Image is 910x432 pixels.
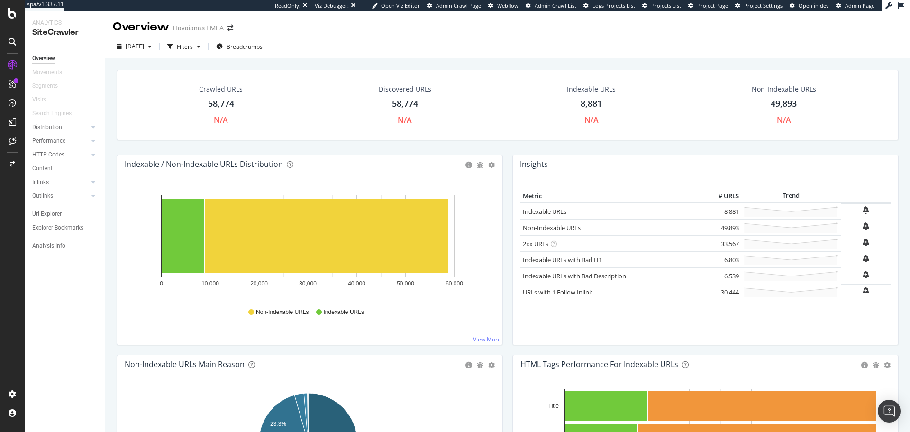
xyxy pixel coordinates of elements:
div: Movements [32,67,62,77]
a: Content [32,164,98,174]
div: Filters [177,43,193,51]
a: Logs Projects List [583,2,635,9]
a: View More [473,335,501,343]
button: Breadcrumbs [212,39,266,54]
div: Outlinks [32,191,53,201]
span: Open in dev [799,2,829,9]
div: Crawled URLs [199,84,243,94]
a: Analysis Info [32,241,98,251]
div: Discovered URLs [379,84,431,94]
div: N/A [777,115,791,126]
div: bell-plus [863,255,869,262]
div: circle-info [465,162,472,168]
div: 49,893 [771,98,797,110]
svg: A chart. [125,189,491,299]
td: 30,444 [703,284,741,300]
span: 2025 Sep. 2nd [126,42,144,50]
text: 20,000 [250,280,268,287]
span: Projects List [651,2,681,9]
td: 6,539 [703,268,741,284]
div: Overview [113,19,169,35]
td: 8,881 [703,203,741,220]
h4: Insights [520,158,548,171]
a: Search Engines [32,109,81,119]
a: Admin Crawl Page [427,2,481,9]
a: Admin Page [836,2,874,9]
div: circle-info [861,362,868,368]
text: Title [548,403,559,409]
span: Logs Projects List [592,2,635,9]
div: arrow-right-arrow-left [227,25,233,31]
a: Explorer Bookmarks [32,223,98,233]
div: Search Engines [32,109,72,119]
a: Inlinks [32,177,89,187]
div: 8,881 [581,98,602,110]
a: Indexable URLs with Bad H1 [523,256,602,264]
span: Non-Indexable URLs [256,308,309,316]
div: Inlinks [32,177,49,187]
a: Webflow [488,2,519,9]
div: Segments [32,81,58,91]
div: Non-Indexable URLs Main Reason [125,359,245,369]
a: Performance [32,136,89,146]
div: Explorer Bookmarks [32,223,83,233]
div: N/A [398,115,412,126]
span: Project Page [697,2,728,9]
span: Open Viz Editor [381,2,420,9]
div: Overview [32,54,55,64]
div: 58,774 [208,98,234,110]
div: Distribution [32,122,62,132]
div: Performance [32,136,65,146]
span: Indexable URLs [324,308,364,316]
span: Project Settings [744,2,783,9]
div: circle-info [465,362,472,368]
text: 40,000 [348,280,365,287]
a: Overview [32,54,98,64]
div: Indexable / Non-Indexable URLs Distribution [125,159,283,169]
div: Visits [32,95,46,105]
a: Outlinks [32,191,89,201]
div: bug [477,362,483,368]
a: URLs with 1 Follow Inlink [523,288,592,296]
div: N/A [584,115,599,126]
div: bell-plus [863,239,869,246]
div: gear [884,362,891,368]
text: 10,000 [201,280,219,287]
text: 50,000 [397,280,414,287]
div: bell-plus [863,206,869,214]
span: Webflow [497,2,519,9]
div: bug [477,162,483,168]
a: Distribution [32,122,89,132]
th: Metric [520,189,703,203]
div: 58,774 [392,98,418,110]
text: 0 [160,280,163,287]
div: bell-plus [863,271,869,278]
text: 30,000 [299,280,317,287]
text: 23.3% [270,421,286,427]
button: [DATE] [113,39,155,54]
div: bell-plus [863,222,869,230]
a: Open Viz Editor [372,2,420,9]
div: HTML Tags Performance for Indexable URLs [520,359,678,369]
div: bug [873,362,879,368]
a: Project Settings [735,2,783,9]
a: 2xx URLs [523,239,548,248]
div: Non-Indexable URLs [752,84,816,94]
div: Indexable URLs [567,84,616,94]
span: Admin Page [845,2,874,9]
a: HTTP Codes [32,150,89,160]
button: Filters [164,39,204,54]
div: Analytics [32,19,97,27]
div: SiteCrawler [32,27,97,38]
a: Projects List [642,2,681,9]
a: Non-Indexable URLs [523,223,581,232]
span: Breadcrumbs [227,43,263,51]
div: Viz Debugger: [315,2,349,9]
div: Url Explorer [32,209,62,219]
a: Admin Crawl List [526,2,576,9]
div: gear [488,362,495,368]
div: Open Intercom Messenger [878,400,901,423]
div: bell-plus [863,287,869,294]
text: 60,000 [446,280,463,287]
